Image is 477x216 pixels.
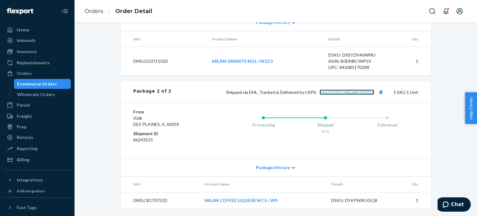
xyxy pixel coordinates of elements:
div: Orders [17,70,32,76]
a: Orders [4,68,71,78]
span: Kizik DES PLAINES, IL 60018 [133,115,179,127]
div: UPC: 843085170288 [328,64,387,71]
a: Ecommerce Orders [14,79,71,89]
button: Close Navigation [58,5,71,17]
button: Fast Tags [4,203,71,213]
th: SKU [121,177,200,192]
td: 1 [392,47,431,76]
div: Integrations [17,177,43,183]
button: Open notifications [440,5,452,17]
div: ASIN: B0DMBCWP1V [328,58,387,64]
div: Returns [17,134,33,140]
div: Wholesale Orders [17,91,55,98]
a: Billing [4,155,71,165]
th: Qty [394,177,431,192]
div: Prep [17,124,26,130]
div: Freight [17,113,32,119]
div: Reporting [17,145,38,152]
dt: From [133,109,207,115]
div: DSKU: DYKPWJFUGQ8 [331,197,389,204]
th: SKU [121,31,207,47]
div: DSKU: DXSYZK46WMU [328,52,387,58]
a: Parcel [4,100,71,110]
div: Fast Tags [17,205,37,211]
span: Package History [256,19,290,25]
span: Package History [256,164,290,171]
a: MILAN COFFEE LIQUEUR M7.5 / W9 [205,198,277,203]
td: 1 [394,192,431,209]
th: Product Name [200,177,326,192]
div: 9/13 [294,129,357,134]
div: Inbounds [17,37,36,44]
a: Order Detail [115,8,152,15]
div: 1 SKU 1 Unit [171,88,418,96]
dt: Shipment ID [133,131,207,137]
th: Qty [392,31,431,47]
div: Ecommerce Orders [17,81,57,87]
div: Replenishments [17,60,50,66]
th: Details [326,177,394,192]
button: Open Search Box [426,5,438,17]
div: Billing [17,157,30,163]
div: Delivered [356,122,418,128]
div: Package 2 of 2 [133,88,171,96]
a: Wholesale Orders [14,90,71,99]
a: Replenishments [4,58,71,68]
a: 9261290357482644709211 [320,90,374,95]
dd: 86243521 [133,137,207,143]
span: Shipped via DHL, Tracked & Delivered by USPS [226,90,385,95]
button: Help Center [465,92,477,124]
a: Prep [4,122,71,132]
div: Shipped [294,122,357,128]
button: Copy tracking number [377,88,385,96]
div: Add Integration [17,188,44,194]
td: DMILGG071101D [121,47,207,76]
a: Reporting [4,144,71,154]
div: Processing [232,122,294,128]
iframe: Opens a widget where you can chat to one of our agents [438,197,471,213]
th: Details [323,31,392,47]
a: Add Integration [4,187,71,195]
a: Inbounds [4,35,71,45]
div: Home [17,27,29,33]
div: Parcel [17,102,30,108]
ol: breadcrumbs [79,2,157,21]
div: Inventory [17,48,37,55]
th: Product Name [207,31,323,47]
a: Returns [4,132,71,142]
a: Home [4,25,71,35]
td: DMILCB170751D [121,192,200,209]
button: Integrations [4,175,71,185]
img: Flexport logo [7,8,33,14]
a: MILAN GRANITE M11 / W12.5 [212,58,273,64]
a: Freight [4,111,71,121]
a: Orders [84,8,103,15]
a: Inventory [4,47,71,57]
button: Open account menu [453,5,466,17]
